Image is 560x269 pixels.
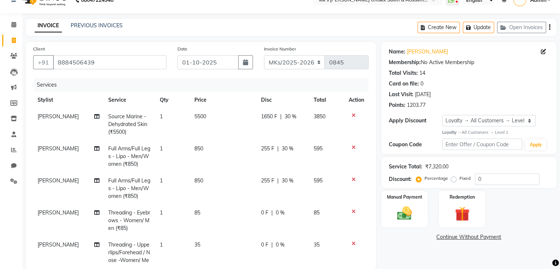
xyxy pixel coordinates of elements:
th: Qty [155,92,190,108]
span: | [277,145,279,153]
span: 30 % [282,177,293,185]
span: 0 % [276,209,285,217]
div: 14 [419,69,425,77]
label: Fixed [459,175,471,182]
span: Full Arms/Full Legs - Lipo - Men/Women (₹850) [108,145,150,167]
div: Last Visit: [389,91,413,98]
div: Apply Discount [389,117,442,125]
span: 595 [314,177,323,184]
div: ₹7,320.00 [425,163,448,171]
div: Membership: [389,59,421,66]
div: 0 [420,80,423,88]
span: 1 [160,177,163,184]
a: PREVIOUS INVOICES [71,22,123,29]
div: No Active Membership [389,59,549,66]
span: [PERSON_NAME] [38,177,79,184]
span: 850 [194,145,203,152]
button: Update [463,22,494,33]
span: 255 F [261,177,274,185]
span: 30 % [282,145,293,153]
a: [PERSON_NAME] [407,48,448,56]
th: Stylist [33,92,104,108]
span: [PERSON_NAME] [38,209,79,216]
label: Invoice Number [264,46,296,52]
div: All Customers → Level 1 [442,129,549,136]
span: 0 % [276,241,285,249]
span: [PERSON_NAME] [38,241,79,248]
th: Disc [257,92,309,108]
th: Service [104,92,155,108]
input: Search by Name/Mobile/Email/Code [53,55,166,69]
div: Name: [389,48,405,56]
span: 1 [160,209,163,216]
span: 35 [194,241,200,248]
div: Service Total: [389,163,422,171]
span: | [271,209,273,217]
span: 1 [160,145,163,152]
button: Open Invoices [497,22,546,33]
img: _gift.svg [450,205,474,223]
span: 1650 F [261,113,277,120]
strong: Loyalty → [442,130,462,135]
span: 85 [194,209,200,216]
span: Source Marine - Dehydrated Skin (₹5500) [108,113,147,135]
button: +91 [33,55,54,69]
label: Percentage [425,175,448,182]
span: [PERSON_NAME] [38,145,79,152]
span: | [277,177,279,185]
div: 1203.77 [407,101,426,109]
label: Redemption [450,194,475,200]
div: Card on file: [389,80,419,88]
a: Continue Without Payment [383,233,555,241]
span: Threading - Eyebrows - Women/ Men (₹85) [108,209,150,231]
th: Total [309,92,344,108]
a: INVOICE [35,19,62,32]
label: Manual Payment [387,194,422,200]
th: Action [344,92,369,108]
button: Apply [525,139,546,150]
th: Price [190,92,257,108]
span: 1 [160,113,163,120]
label: Date [177,46,187,52]
img: _cash.svg [392,205,416,222]
div: Coupon Code [389,141,442,149]
span: 1 [160,241,163,248]
span: | [280,113,282,120]
div: Total Visits: [389,69,418,77]
span: 0 F [261,241,268,249]
div: [DATE] [415,91,431,98]
div: Points: [389,101,405,109]
span: 850 [194,177,203,184]
span: [PERSON_NAME] [38,113,79,120]
span: 595 [314,145,323,152]
span: 0 F [261,209,268,217]
button: Create New [418,22,460,33]
span: 30 % [285,113,296,120]
span: | [271,241,273,249]
div: Services [34,78,374,92]
span: 5500 [194,113,206,120]
span: 35 [314,241,320,248]
span: 3850 [314,113,325,120]
input: Enter Offer / Coupon Code [442,139,522,150]
span: Full Arms/Full Legs - Lipo - Men/Women (₹850) [108,177,150,199]
label: Client [33,46,45,52]
span: 255 F [261,145,274,153]
div: Discount: [389,175,412,183]
span: 85 [314,209,320,216]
